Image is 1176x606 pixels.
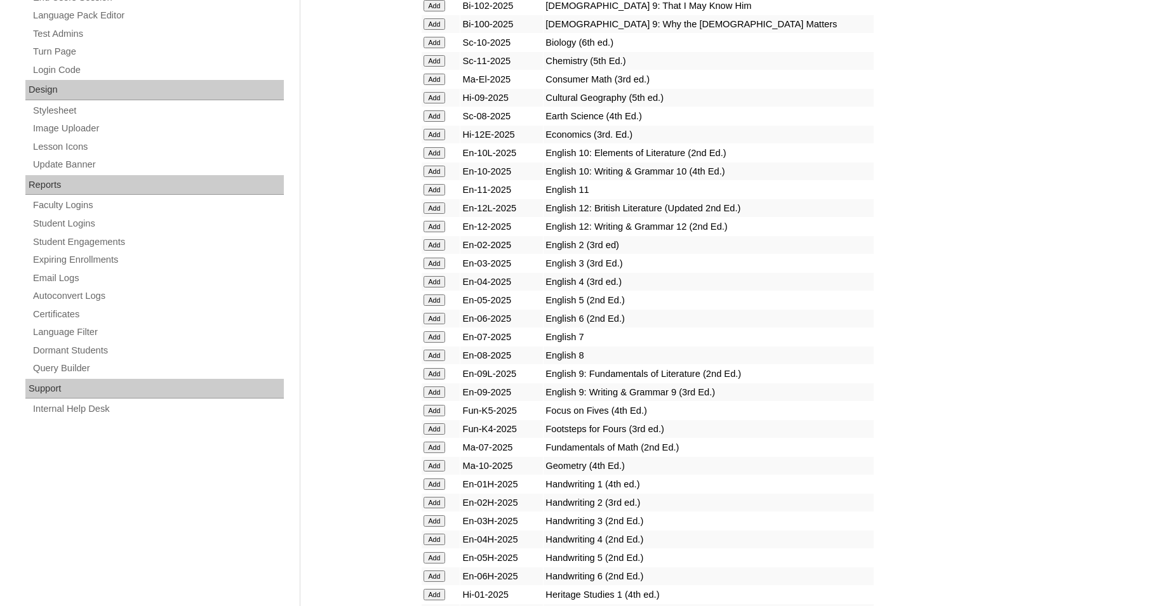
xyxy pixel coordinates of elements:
td: Ma-07-2025 [460,438,543,456]
td: English 11 [544,181,874,199]
td: En-12-2025 [460,218,543,235]
td: En-03H-2025 [460,512,543,530]
td: Handwriting 1 (4th ed.) [544,475,874,493]
td: English 12: British Literature (Updated 2nd Ed.) [544,199,874,217]
input: Add [424,368,446,379]
td: En-10-2025 [460,162,543,180]
td: En-10L-2025 [460,144,543,162]
input: Add [424,258,446,269]
div: Design [25,80,284,100]
td: Hi-09-2025 [460,89,543,107]
td: Fun-K5-2025 [460,402,543,419]
td: En-08-2025 [460,346,543,364]
a: Dormant Students [32,343,284,359]
a: Update Banner [32,157,284,173]
input: Add [424,331,446,343]
td: English 9: Writing & Grammar 9 (3rd Ed.) [544,383,874,401]
td: [DEMOGRAPHIC_DATA] 9: Why the [DEMOGRAPHIC_DATA] Matters [544,15,874,33]
input: Add [424,147,446,159]
input: Add [424,442,446,453]
td: Footsteps for Fours (3rd ed.) [544,420,874,438]
input: Add [424,497,446,508]
td: En-12L-2025 [460,199,543,217]
input: Add [424,423,446,435]
input: Add [424,92,446,103]
td: En-03-2025 [460,254,543,272]
a: Language Pack Editor [32,8,284,23]
td: Sc-10-2025 [460,34,543,51]
div: Reports [25,175,284,195]
td: En-11-2025 [460,181,543,199]
input: Add [424,294,446,306]
input: Add [424,515,446,527]
a: Test Admins [32,26,284,42]
td: English 12: Writing & Grammar 12 (2nd Ed.) [544,218,874,235]
a: Language Filter [32,324,284,340]
input: Add [424,202,446,214]
td: English 10: Writing & Grammar 10 (4th Ed.) [544,162,874,180]
input: Add [424,313,446,324]
input: Add [424,184,446,195]
td: Geometry (4th Ed.) [544,457,874,475]
td: Cultural Geography (5th ed.) [544,89,874,107]
td: Sc-11-2025 [460,52,543,70]
a: Student Engagements [32,234,284,250]
input: Add [424,350,446,361]
a: Faculty Logins [32,197,284,213]
input: Add [424,18,446,30]
input: Add [424,37,446,48]
input: Add [424,534,446,545]
input: Add [424,552,446,563]
td: English 2 (3rd ed) [544,236,874,254]
a: Certificates [32,306,284,322]
td: Chemistry (5th Ed.) [544,52,874,70]
td: En-04H-2025 [460,530,543,548]
td: En-07-2025 [460,328,543,346]
input: Add [424,405,446,416]
td: Handwriting 5 (2nd Ed.) [544,549,874,567]
input: Add [424,589,446,600]
input: Add [424,110,446,122]
a: Login Code [32,62,284,78]
td: Focus on Fives (4th Ed.) [544,402,874,419]
td: English 9: Fundamentals of Literature (2nd Ed.) [544,365,874,383]
div: Support [25,379,284,399]
td: En-06H-2025 [460,567,543,585]
a: Student Logins [32,216,284,232]
td: Handwriting 3 (2nd Ed.) [544,512,874,530]
a: Expiring Enrollments [32,252,284,268]
td: English 4 (3rd ed.) [544,273,874,291]
td: Hi-12E-2025 [460,126,543,143]
td: En-02H-2025 [460,494,543,511]
td: Economics (3rd. Ed.) [544,126,874,143]
td: Bi-100-2025 [460,15,543,33]
input: Add [424,221,446,232]
a: Email Logs [32,270,284,286]
td: Hi-01-2025 [460,586,543,603]
a: Lesson Icons [32,139,284,155]
td: En-05-2025 [460,291,543,309]
td: English 10: Elements of Literature (2nd Ed.) [544,144,874,162]
td: Earth Science (4th Ed.) [544,107,874,125]
td: En-09-2025 [460,383,543,401]
td: Handwriting 4 (2nd Ed.) [544,530,874,548]
td: Heritage Studies 1 (4th ed.) [544,586,874,603]
td: En-06-2025 [460,310,543,327]
input: Add [424,129,446,140]
td: Sc-08-2025 [460,107,543,125]
input: Add [424,276,446,287]
input: Add [424,166,446,177]
input: Add [424,570,446,582]
a: Image Uploader [32,121,284,136]
td: English 5 (2nd Ed.) [544,291,874,309]
td: En-01H-2025 [460,475,543,493]
td: En-09L-2025 [460,365,543,383]
input: Add [424,478,446,490]
td: Biology (6th ed.) [544,34,874,51]
td: Consumer Math (3rd ed.) [544,70,874,88]
input: Add [424,239,446,251]
td: En-02-2025 [460,236,543,254]
td: Handwriting 2 (3rd ed.) [544,494,874,511]
td: English 8 [544,346,874,364]
td: Ma-El-2025 [460,70,543,88]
